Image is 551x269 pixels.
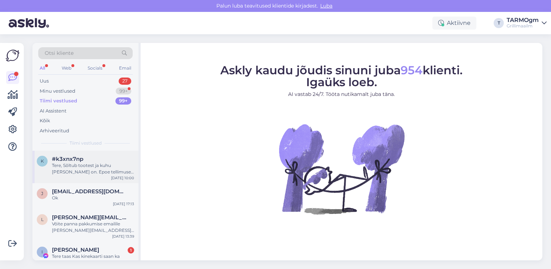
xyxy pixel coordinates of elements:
[118,63,133,73] div: Email
[70,140,102,146] span: Tiimi vestlused
[52,156,83,162] span: #k3xnx7np
[41,249,43,255] span: I
[52,195,134,201] div: Ok
[6,49,19,62] img: Askly Logo
[40,117,50,124] div: Kõik
[494,18,504,28] div: T
[119,78,131,85] div: 27
[507,17,539,23] div: TARMOgm
[40,97,77,105] div: Tiimi vestlused
[128,247,134,253] div: 1
[115,97,131,105] div: 99+
[220,91,463,98] p: AI vastab 24/7. Tööta nutikamalt juba täna.
[318,3,335,9] span: Luba
[52,253,134,266] div: Tere taas Kas kinekaarti saan ka emailile, et teha kingituseks?
[116,88,131,95] div: 99+
[40,78,49,85] div: Uus
[52,247,99,253] span: Ingeborg Johanson
[40,88,75,95] div: Minu vestlused
[52,162,134,175] div: Tere, Sõltub tootest ja kuhu [PERSON_NAME] on. Epoe tellimused pakiautomaati üldiselt 1-2 päevaga...
[40,107,66,115] div: AI Assistent
[52,188,127,195] span: jaanluppe@gmail.com
[277,104,406,234] img: No Chat active
[432,17,476,30] div: Aktiivne
[60,63,73,73] div: Web
[507,17,547,29] a: TARMOgmGrillimaailm
[401,63,423,77] span: 954
[41,191,43,196] span: j
[38,63,47,73] div: All
[52,214,127,221] span: lauri@plato.ee
[41,217,44,222] span: l
[113,201,134,207] div: [DATE] 17:13
[112,234,134,239] div: [DATE] 13:39
[86,63,104,73] div: Socials
[507,23,539,29] div: Grillimaailm
[220,63,463,89] span: Askly kaudu jõudis sinuni juba klienti. Igaüks loeb.
[45,49,74,57] span: Otsi kliente
[111,175,134,181] div: [DATE] 10:00
[40,127,69,134] div: Arhiveeritud
[41,158,44,164] span: k
[52,221,134,234] div: Võite panna pakkumise emailile [PERSON_NAME][EMAIL_ADDRESS][DOMAIN_NAME]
